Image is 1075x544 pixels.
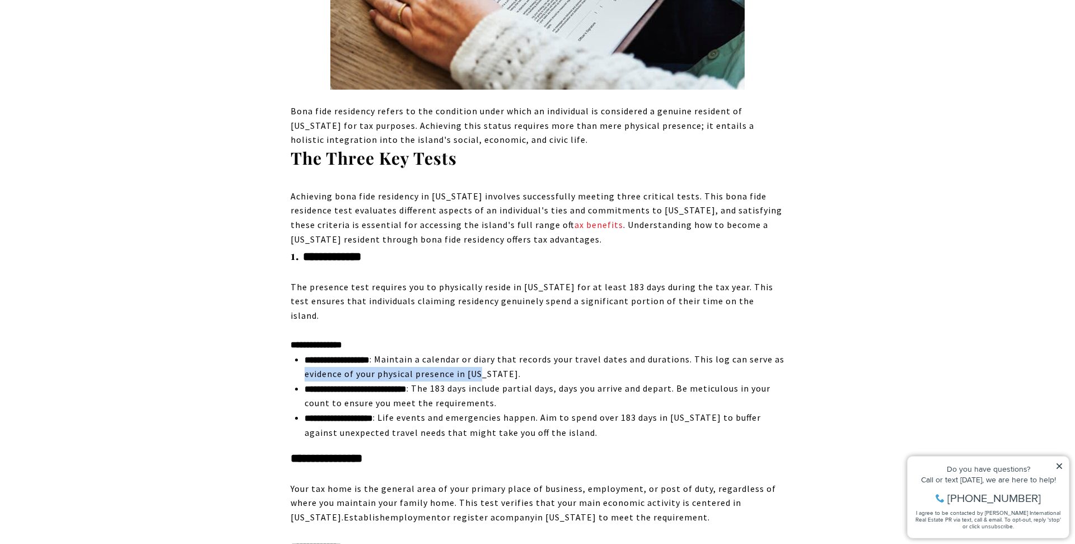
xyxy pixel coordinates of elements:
span: [PHONE_NUMBER] [46,53,139,64]
div: Your tax home is the general area of your primary place of business, employment, or post of duty,... [291,482,784,525]
div: Call or text [DATE], we are here to help! [12,36,162,44]
span: Establish [344,512,385,523]
span: company [496,512,535,523]
strong: 1. [291,247,300,263]
div: The presence test requires you to physically reside in [US_STATE] for at least 183 days during th... [291,280,784,323]
span: I agree to be contacted by [PERSON_NAME] International Real Estate PR via text, call & email. To ... [14,69,160,90]
span: : Life events and emergencies happen. Aim to spend over 183 days in [US_STATE] to buffer against ... [305,412,761,438]
strong: The Three Key Tests [291,147,457,169]
span: in [US_STATE] to meet the requirement. [535,512,710,523]
div: Achieving bona fide residency in [US_STATE] involves successfully meeting three critical tests. T... [291,189,784,247]
a: tax benefits - open in a new tab [574,219,623,230]
div: Bona fide residency refers to the condition under which an individual is considered a genuine res... [291,104,784,147]
div: Do you have questions? [12,25,162,33]
span: employment [385,512,441,523]
span: : The 183 days include partial days, days you arrive and depart. Be meticulous in your count to e... [305,383,770,409]
span: : Maintain a calendar or diary that records your travel dates and durations. This log can serve a... [305,354,784,380]
span: or register a [441,512,496,523]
